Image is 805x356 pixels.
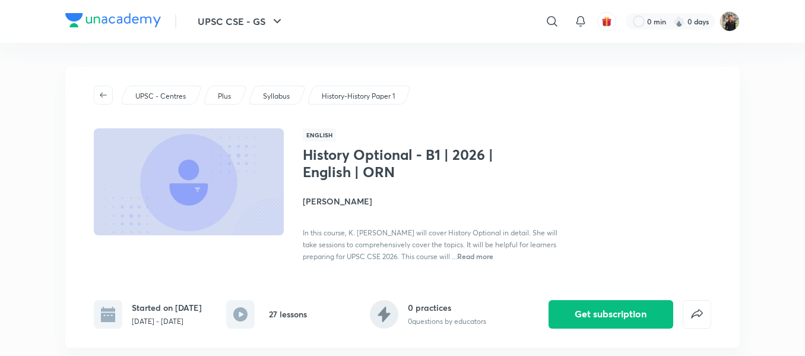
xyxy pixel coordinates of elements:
[303,195,569,207] h4: [PERSON_NAME]
[65,13,161,27] img: Company Logo
[132,301,202,314] h6: Started on [DATE]
[320,91,397,102] a: History-History Paper 1
[303,228,557,261] span: In this course, K. [PERSON_NAME] will cover History Optional in detail. She will take sessions to...
[408,301,486,314] h6: 0 practices
[261,91,292,102] a: Syllabus
[218,91,231,102] p: Plus
[683,300,711,329] button: false
[269,308,307,320] h6: 27 lessons
[322,91,395,102] p: History-History Paper 1
[65,13,161,30] a: Company Logo
[216,91,233,102] a: Plus
[92,127,286,237] img: Thumbnail
[720,11,740,31] img: Yudhishthir
[673,15,685,27] img: streak
[303,146,497,181] h1: History Optional - B1 | 2026 | English | ORN
[408,316,486,327] p: 0 questions by educators
[134,91,188,102] a: UPSC - Centres
[132,316,202,327] p: [DATE] - [DATE]
[263,91,290,102] p: Syllabus
[597,12,616,31] button: avatar
[191,10,291,33] button: UPSC CSE - GS
[135,91,186,102] p: UPSC - Centres
[549,300,673,329] button: Get subscription
[457,251,493,261] span: Read more
[601,16,612,27] img: avatar
[303,128,336,141] span: English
